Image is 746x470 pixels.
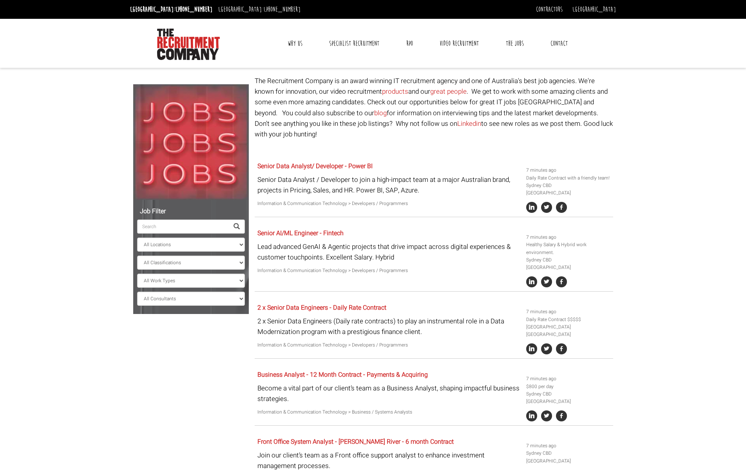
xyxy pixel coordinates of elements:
li: Sydney CBD [GEOGRAPHIC_DATA] [526,256,610,271]
a: Why Us [282,34,308,53]
p: Information & Communication Technology > Business / Systems Analysts [257,408,520,416]
a: Contractors [536,5,563,14]
p: Lead advanced GenAI & Agentic projects that drive impact across digital experiences & customer to... [257,241,520,263]
a: [PHONE_NUMBER] [264,5,301,14]
a: Front Office System Analyst - [PERSON_NAME] River - 6 month Contract [257,437,454,446]
p: Information & Communication Technology > Developers / Programmers [257,341,520,349]
a: Business Analyst - 12 Month Contract - Payments & Acquiring [257,370,428,379]
li: $800 per day [526,383,610,390]
li: 7 minutes ago [526,442,610,450]
li: [GEOGRAPHIC_DATA]: [128,3,214,16]
a: The Jobs [500,34,530,53]
li: Daily Rate Contract with a friendly team! [526,174,610,182]
a: RPO [400,34,419,53]
img: The Recruitment Company [157,29,220,60]
h5: Job Filter [137,208,245,215]
p: The Recruitment Company is an award winning IT recruitment agency and one of Australia's best job... [255,76,613,140]
a: Senior AI/ML Engineer - Fintech [257,229,344,238]
li: 7 minutes ago [526,375,610,383]
a: [GEOGRAPHIC_DATA] [572,5,616,14]
li: 7 minutes ago [526,308,610,316]
a: great people [430,87,467,96]
li: 7 minutes ago [526,167,610,174]
a: Contact [545,34,574,53]
a: products [382,87,408,96]
p: Senior Data Analyst / Developer to join a high-impact team at a major Australian brand, projects ... [257,174,520,196]
p: Information & Communication Technology > Developers / Programmers [257,200,520,207]
p: Become a vital part of our client’s team as a Business Analyst, shaping impactful business strate... [257,383,520,404]
p: Information & Communication Technology > Developers / Programmers [257,267,520,274]
a: Senior Data Analyst/ Developer - Power BI [257,162,373,171]
li: Sydney CBD [GEOGRAPHIC_DATA] [526,182,610,197]
li: [GEOGRAPHIC_DATA]: [216,3,302,16]
a: [PHONE_NUMBER] [176,5,212,14]
li: [GEOGRAPHIC_DATA] [GEOGRAPHIC_DATA] [526,323,610,338]
a: Video Recruitment [434,34,485,53]
p: 2 x Senior Data Engineers (Daily rate contracts) to play an instrumental role in a Data Moderniza... [257,316,520,337]
a: 2 x Senior Data Engineers - Daily Rate Contract [257,303,386,312]
li: Sydney CBD [GEOGRAPHIC_DATA] [526,450,610,465]
li: 7 minutes ago [526,234,610,241]
li: Sydney CBD [GEOGRAPHIC_DATA] [526,390,610,405]
img: Jobs, Jobs, Jobs [133,84,249,200]
a: Specialist Recruitment [323,34,385,53]
li: Daily Rate Contract $$$$$ [526,316,610,323]
li: Healthy Salary & Hybrid work environment. [526,241,610,256]
a: blog [374,108,387,118]
a: Linkedin [457,119,481,129]
input: Search [137,220,229,234]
